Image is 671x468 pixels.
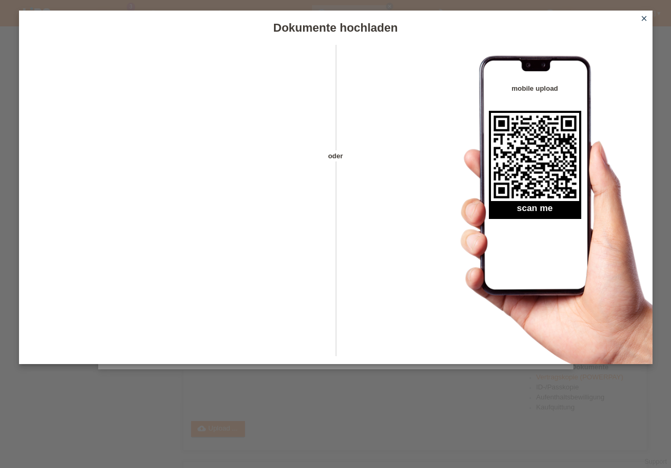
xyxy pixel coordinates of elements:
span: oder [317,150,354,161]
a: close [637,13,651,25]
h1: Dokumente hochladen [19,21,653,34]
iframe: Upload [35,71,317,335]
h4: mobile upload [489,84,581,92]
h2: scan me [489,203,581,219]
i: close [640,14,648,23]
